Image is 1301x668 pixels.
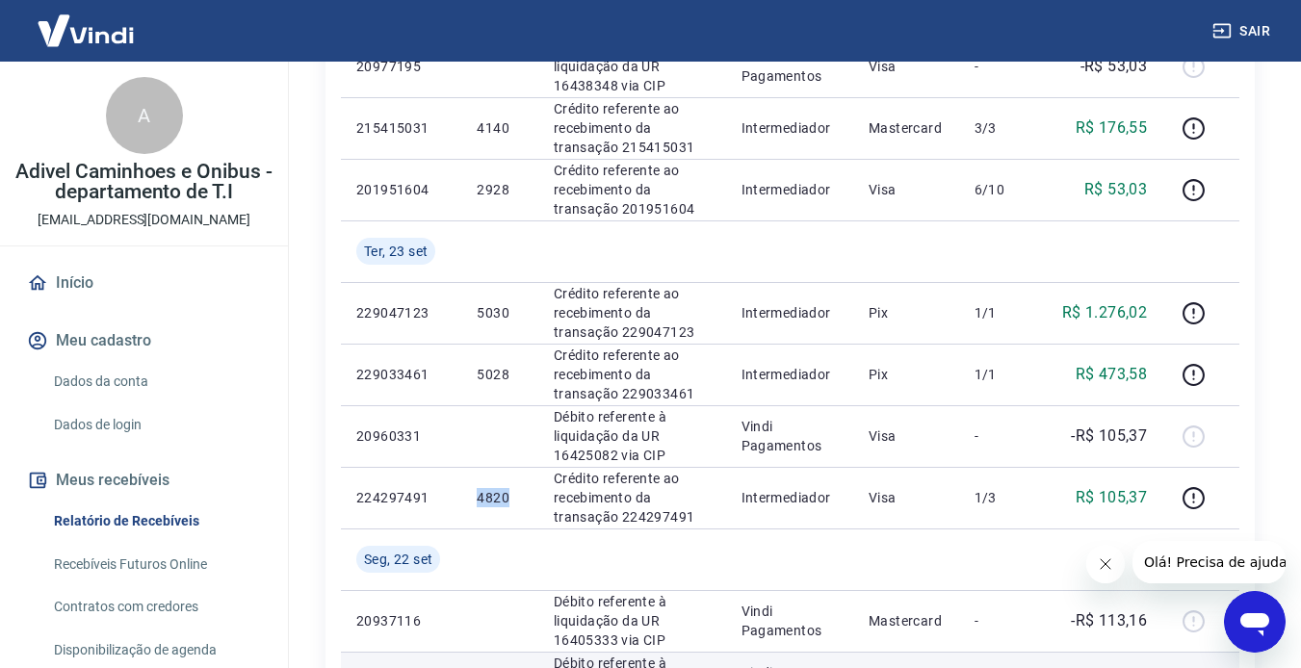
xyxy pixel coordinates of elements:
[742,602,838,640] p: Vindi Pagamentos
[975,365,1031,384] p: 1/1
[23,1,148,60] img: Vindi
[554,284,711,342] p: Crédito referente ao recebimento da transação 229047123
[46,405,265,445] a: Dados de login
[975,611,1031,630] p: -
[1062,301,1147,324] p: R$ 1.276,02
[46,501,265,541] a: Relatório de Recebíveis
[1084,178,1147,201] p: R$ 53,03
[477,488,522,507] p: 4820
[12,13,162,29] span: Olá! Precisa de ajuda?
[869,180,944,199] p: Visa
[23,459,265,501] button: Meus recebíveis
[1076,486,1148,509] p: R$ 105,37
[1071,609,1147,632] p: -R$ 113,16
[15,162,273,202] p: Adivel Caminhoes e Onibus - departamento de T.I
[1076,116,1148,140] p: R$ 176,55
[869,488,944,507] p: Visa
[356,118,446,138] p: 215415031
[869,57,944,76] p: Visa
[46,545,265,584] a: Recebíveis Futuros Online
[1071,424,1147,448] p: -R$ 105,37
[975,488,1031,507] p: 1/3
[975,303,1031,322] p: 1/1
[975,118,1031,138] p: 3/3
[742,417,838,455] p: Vindi Pagamentos
[869,365,944,384] p: Pix
[554,469,711,527] p: Crédito referente ao recebimento da transação 224297491
[742,47,838,86] p: Vindi Pagamentos
[356,426,446,446] p: 20960331
[554,99,711,157] p: Crédito referente ao recebimento da transação 215415031
[1224,591,1286,653] iframe: Botão para abrir a janela de mensagens
[23,262,265,304] a: Início
[742,303,838,322] p: Intermediador
[869,611,944,630] p: Mastercard
[106,77,183,154] div: A
[356,180,446,199] p: 201951604
[975,57,1031,76] p: -
[742,118,838,138] p: Intermediador
[1080,55,1148,78] p: -R$ 53,03
[356,57,446,76] p: 20977195
[869,303,944,322] p: Pix
[46,362,265,401] a: Dados da conta
[554,592,711,650] p: Débito referente à liquidação da UR 16405333 via CIP
[1132,541,1286,583] iframe: Mensagem da empresa
[742,365,838,384] p: Intermediador
[46,587,265,627] a: Contratos com credores
[1086,545,1125,583] iframe: Fechar mensagem
[477,303,522,322] p: 5030
[38,210,250,230] p: [EMAIL_ADDRESS][DOMAIN_NAME]
[975,180,1031,199] p: 6/10
[356,488,446,507] p: 224297491
[356,611,446,630] p: 20937116
[364,242,428,261] span: Ter, 23 set
[477,180,522,199] p: 2928
[554,161,711,218] p: Crédito referente ao recebimento da transação 201951604
[1076,363,1148,386] p: R$ 473,58
[364,550,432,569] span: Seg, 22 set
[477,365,522,384] p: 5028
[554,38,711,95] p: Débito referente à liquidação da UR 16438348 via CIP
[869,426,944,446] p: Visa
[975,426,1031,446] p: -
[554,346,711,403] p: Crédito referente ao recebimento da transação 229033461
[356,303,446,322] p: 229047123
[23,320,265,362] button: Meu cadastro
[742,180,838,199] p: Intermediador
[554,407,711,465] p: Débito referente à liquidação da UR 16425082 via CIP
[1209,13,1278,49] button: Sair
[742,488,838,507] p: Intermediador
[477,118,522,138] p: 4140
[869,118,944,138] p: Mastercard
[356,365,446,384] p: 229033461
